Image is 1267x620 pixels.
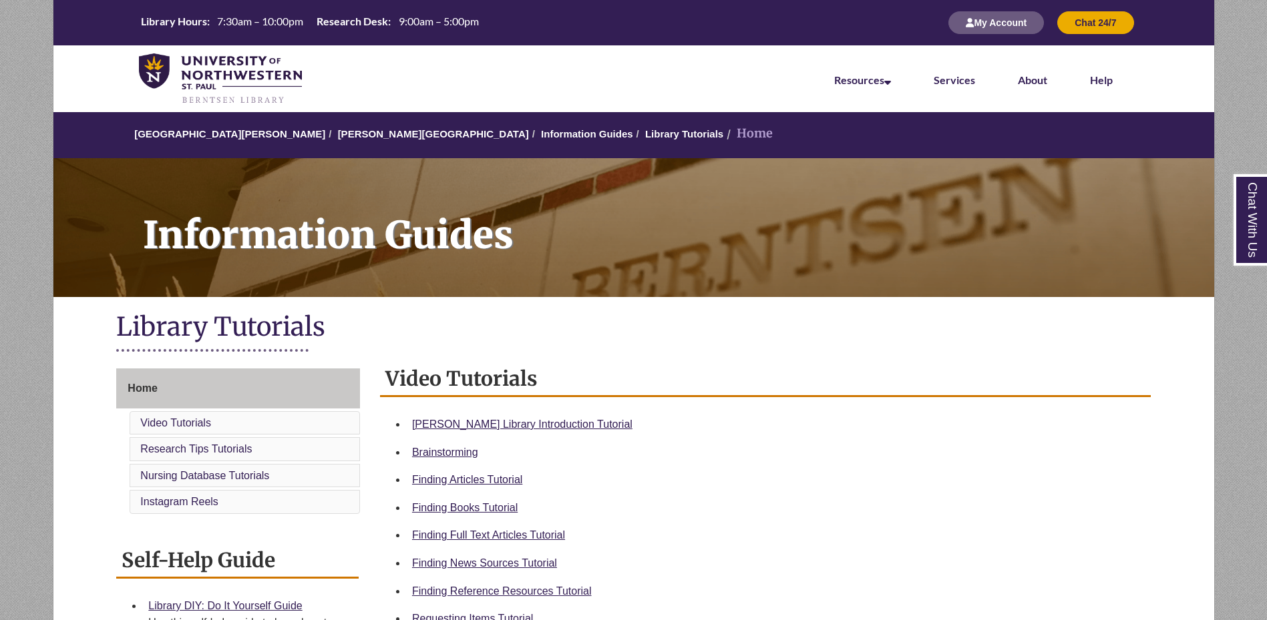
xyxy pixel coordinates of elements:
[140,496,218,507] a: Instagram Reels
[948,11,1044,34] button: My Account
[645,128,723,139] a: Library Tutorials
[217,15,303,27] span: 7:30am – 10:00pm
[136,14,484,32] a: Hours Today
[116,310,1150,346] h1: Library Tutorials
[128,158,1214,280] h1: Information Guides
[412,474,522,485] a: Finding Articles Tutorial
[948,17,1044,28] a: My Account
[399,15,479,27] span: 9:00am – 5:00pm
[139,53,303,105] img: UNWSP Library Logo
[134,128,325,139] a: [GEOGRAPHIC_DATA][PERSON_NAME]
[412,418,632,430] a: [PERSON_NAME] Library Introduction Tutorial
[311,14,393,29] th: Research Desk:
[148,600,302,611] a: Library DIY: Do It Yourself Guide
[140,470,269,481] a: Nursing Database Tutorials
[412,502,518,513] a: Finding Books Tutorial
[1018,73,1047,86] a: About
[1090,73,1113,86] a: Help
[412,585,592,597] a: Finding Reference Resources Tutorial
[53,158,1214,297] a: Information Guides
[1057,11,1133,34] button: Chat 24/7
[116,368,360,408] a: Home
[140,417,211,428] a: Video Tutorials
[136,14,212,29] th: Library Hours:
[412,529,565,541] a: Finding Full Text Articles Tutorial
[380,362,1151,397] h2: Video Tutorials
[834,73,891,86] a: Resources
[541,128,633,139] a: Information Guides
[338,128,529,139] a: [PERSON_NAME][GEOGRAPHIC_DATA]
[1057,17,1133,28] a: Chat 24/7
[723,124,773,143] li: Home
[412,446,478,458] a: Brainstorming
[128,382,157,394] span: Home
[136,14,484,31] table: Hours Today
[140,443,252,454] a: Research Tips Tutorials
[934,73,975,86] a: Services
[116,368,360,517] div: Guide Page Menu
[116,543,359,579] h2: Self-Help Guide
[412,557,557,569] a: Finding News Sources Tutorial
